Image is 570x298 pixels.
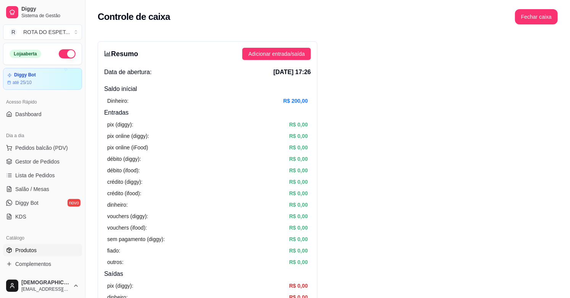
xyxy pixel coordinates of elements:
article: vouchers (diggy): [107,212,148,220]
article: crédito (ifood): [107,189,141,198]
article: Dinheiro: [107,97,129,105]
article: pix (diggy): [107,120,133,129]
button: Pedidos balcão (PDV) [3,142,82,154]
a: Complementos [3,258,82,270]
a: Produtos [3,244,82,256]
div: Dia a dia [3,130,82,142]
article: pix online (iFood) [107,143,148,152]
a: Diggy Botnovo [3,197,82,209]
article: sem pagamento (diggy): [107,235,165,243]
a: Salão / Mesas [3,183,82,195]
button: Adicionar entrada/saída [242,48,311,60]
span: Diggy [21,6,79,13]
article: Diggy Bot [14,72,36,78]
h3: Resumo [104,49,138,59]
h4: Saídas [104,269,311,279]
span: Salão / Mesas [15,185,49,193]
span: Diggy Bot [15,199,39,207]
article: R$ 0,00 [289,282,308,290]
article: R$ 0,00 [289,132,308,140]
article: R$ 200,00 [283,97,308,105]
span: [EMAIL_ADDRESS][DOMAIN_NAME] [21,286,70,292]
span: KDS [15,213,26,220]
article: débito (ifood): [107,166,140,175]
article: R$ 0,00 [289,246,308,255]
article: vouchers (ifood): [107,223,147,232]
span: bar-chart [104,50,111,57]
span: Dashboard [15,110,42,118]
button: Fechar caixa [515,9,558,24]
div: Acesso Rápido [3,96,82,108]
a: Dashboard [3,108,82,120]
h4: Entradas [104,108,311,117]
span: [DATE] 17:26 [274,68,311,77]
span: R [10,28,17,36]
article: R$ 0,00 [289,166,308,175]
button: Select a team [3,24,82,40]
article: R$ 0,00 [289,178,308,186]
article: R$ 0,00 [289,212,308,220]
article: R$ 0,00 [289,235,308,243]
article: R$ 0,00 [289,155,308,163]
span: Complementos [15,260,51,268]
span: Lista de Pedidos [15,172,55,179]
a: Diggy Botaté 25/10 [3,68,82,90]
h4: Saldo inícial [104,84,311,94]
article: pix (diggy): [107,282,133,290]
div: Loja aberta [10,50,41,58]
div: ROTA DO ESPET ... [23,28,70,36]
article: outros: [107,258,124,266]
article: R$ 0,00 [289,258,308,266]
span: Pedidos balcão (PDV) [15,144,68,152]
article: fiado: [107,246,120,255]
article: crédito (diggy): [107,178,143,186]
span: Produtos [15,246,37,254]
article: R$ 0,00 [289,143,308,152]
a: Lista de Pedidos [3,169,82,181]
span: Adicionar entrada/saída [248,50,305,58]
span: [DEMOGRAPHIC_DATA] [21,279,70,286]
article: débito (diggy): [107,155,141,163]
article: R$ 0,00 [289,201,308,209]
article: até 25/10 [13,79,32,86]
span: Gestor de Pedidos [15,158,60,165]
article: dinheiro: [107,201,128,209]
span: Sistema de Gestão [21,13,79,19]
article: R$ 0,00 [289,223,308,232]
a: DiggySistema de Gestão [3,3,82,21]
article: pix online (diggy): [107,132,149,140]
article: R$ 0,00 [289,120,308,129]
button: [DEMOGRAPHIC_DATA][EMAIL_ADDRESS][DOMAIN_NAME] [3,277,82,295]
div: Catálogo [3,232,82,244]
h2: Controle de caixa [98,11,170,23]
article: R$ 0,00 [289,189,308,198]
a: KDS [3,211,82,223]
span: Data de abertura: [104,68,152,77]
button: Alterar Status [59,49,76,58]
a: Gestor de Pedidos [3,155,82,168]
